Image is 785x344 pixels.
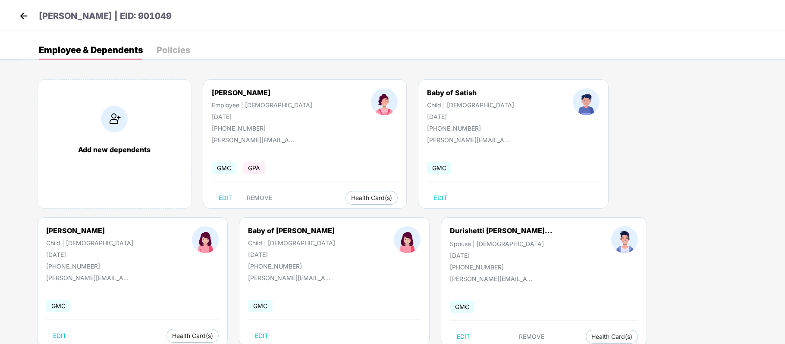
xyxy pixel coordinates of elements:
[248,274,334,281] div: [PERSON_NAME][EMAIL_ADDRESS][DOMAIN_NAME]
[248,300,273,312] span: GMC
[212,113,312,120] div: [DATE]
[46,239,133,247] div: Child | [DEMOGRAPHIC_DATA]
[248,251,335,258] div: [DATE]
[46,329,73,343] button: EDIT
[450,300,474,313] span: GMC
[427,88,514,97] div: Baby of Satish
[212,88,312,97] div: [PERSON_NAME]
[212,125,312,132] div: [PHONE_NUMBER]
[450,252,553,259] div: [DATE]
[371,88,398,115] img: profileImage
[248,239,335,247] div: Child | [DEMOGRAPHIC_DATA]
[427,125,514,132] div: [PHONE_NUMBER]
[248,226,335,235] div: Baby of [PERSON_NAME]
[427,101,514,109] div: Child | [DEMOGRAPHIC_DATA]
[212,162,236,174] span: GMC
[101,106,128,132] img: addIcon
[427,136,513,144] div: [PERSON_NAME][EMAIL_ADDRESS][DOMAIN_NAME]
[427,113,514,120] div: [DATE]
[450,330,477,344] button: EDIT
[611,226,638,253] img: profileImage
[427,191,454,205] button: EDIT
[243,162,265,174] span: GPA
[586,330,638,344] button: Health Card(s)
[17,9,30,22] img: back
[46,251,133,258] div: [DATE]
[166,329,219,343] button: Health Card(s)
[192,226,219,253] img: profileImage
[46,274,132,281] div: [PERSON_NAME][EMAIL_ADDRESS][DOMAIN_NAME]
[450,226,553,235] div: Durishetti [PERSON_NAME]...
[46,300,71,312] span: GMC
[219,194,232,201] span: EDIT
[394,226,421,253] img: profileImage
[519,333,544,340] span: REMOVE
[247,194,272,201] span: REMOVE
[53,332,66,339] span: EDIT
[46,145,182,154] div: Add new dependents
[345,191,398,205] button: Health Card(s)
[212,191,239,205] button: EDIT
[450,263,553,271] div: [PHONE_NUMBER]
[255,332,268,339] span: EDIT
[46,226,133,235] div: [PERSON_NAME]
[591,335,632,339] span: Health Card(s)
[248,263,335,270] div: [PHONE_NUMBER]
[351,196,392,200] span: Health Card(s)
[46,263,133,270] div: [PHONE_NUMBER]
[157,46,190,54] div: Policies
[172,334,213,338] span: Health Card(s)
[434,194,447,201] span: EDIT
[512,330,551,344] button: REMOVE
[39,9,172,23] p: [PERSON_NAME] | EID: 901049
[240,191,279,205] button: REMOVE
[212,136,298,144] div: [PERSON_NAME][EMAIL_ADDRESS][DOMAIN_NAME]
[248,329,275,343] button: EDIT
[212,101,312,109] div: Employee | [DEMOGRAPHIC_DATA]
[457,333,470,340] span: EDIT
[450,275,536,282] div: [PERSON_NAME][EMAIL_ADDRESS][DOMAIN_NAME]
[450,240,553,247] div: Spouse | [DEMOGRAPHIC_DATA]
[39,46,143,54] div: Employee & Dependents
[573,88,600,115] img: profileImage
[427,162,452,174] span: GMC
